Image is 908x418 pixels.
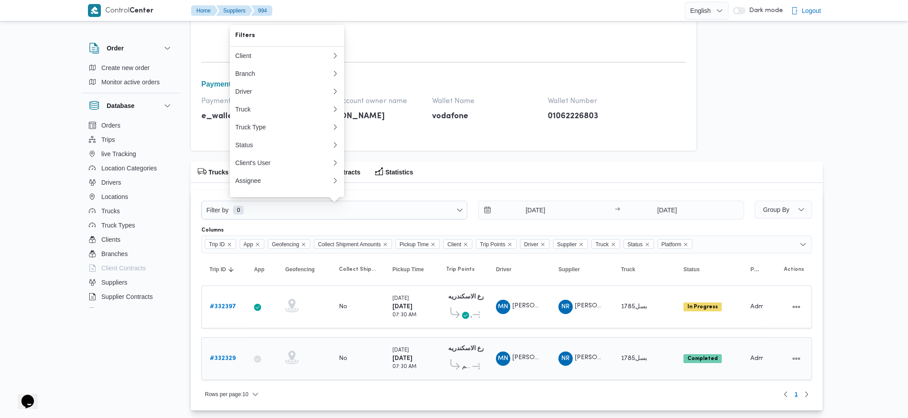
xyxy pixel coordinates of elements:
[658,239,693,249] span: Platform
[201,97,308,105] span: Payment Method
[496,266,512,273] span: Driver
[85,232,176,247] button: Clients
[575,355,626,361] span: [PERSON_NAME]
[392,266,424,273] span: Pickup Time
[621,266,635,273] span: Truck
[432,112,539,121] p: vodafone
[687,356,718,361] b: Completed
[230,83,344,100] button: Driver
[448,294,503,300] b: دانون فرع الاسكندريه
[201,227,224,234] label: Columns
[683,242,688,247] button: Remove Platform from selection in this group
[432,97,539,105] span: Wallet Name
[750,356,769,361] span: Admin
[476,239,516,249] span: Trip Points
[285,266,315,273] span: Geofencing
[235,70,332,77] div: Branch
[448,346,503,352] b: دانون فرع الاسكندريه
[235,52,332,59] div: Client
[235,88,332,95] div: Driver
[85,275,176,290] button: Suppliers
[512,355,563,361] span: [PERSON_NAME]
[85,204,176,218] button: Trucks
[795,389,798,400] span: 1
[101,120,121,131] span: Orders
[540,242,546,247] button: Remove Driver from selection in this group
[101,62,150,73] span: Create new order
[85,218,176,232] button: Truck Types
[548,112,654,121] p: 01062226803
[101,177,121,188] span: Drivers
[206,262,242,277] button: Trip IDSorted in descending order
[107,43,124,54] h3: Order
[683,354,722,363] span: Completed
[784,266,804,273] span: Actions
[101,191,128,202] span: Locations
[680,262,738,277] button: Status
[763,206,789,213] span: Group By
[235,159,332,166] div: Client's User
[85,190,176,204] button: Locations
[480,240,505,249] span: Trip Points
[85,290,176,304] button: Supplier Contracts
[202,201,467,219] button: Filter by0 available filters
[789,300,804,314] button: Actions
[617,262,671,277] button: Truck
[496,352,510,366] div: Muhammad Nasar Raian Mahmood
[624,239,654,249] span: Status
[339,355,347,363] div: No
[683,266,700,273] span: Status
[314,239,392,249] span: Collect Shipment Amounts
[524,240,538,249] span: Driver
[89,43,173,54] button: Order
[210,356,236,361] b: # 332329
[250,262,273,277] button: App
[254,266,264,273] span: App
[210,304,236,310] b: # 332397
[392,304,412,310] b: [DATE]
[392,364,417,369] small: 07:30 AM
[216,5,253,16] button: Suppliers
[210,353,236,364] a: #332329
[746,7,783,14] span: Dark mode
[235,124,332,131] div: Truck Type
[392,348,409,353] small: [DATE]
[562,300,570,314] span: NR
[101,277,127,288] span: Suppliers
[575,303,626,309] span: [PERSON_NAME]
[85,175,176,190] button: Drivers
[615,207,620,213] div: →
[227,242,232,247] button: Remove Trip ID from selection in this group
[462,361,471,372] span: قسم [PERSON_NAME]
[687,304,718,310] b: In Progress
[201,112,308,121] p: e_wallet
[507,242,512,247] button: Remove Trip Points from selection in this group
[101,234,121,245] span: Clients
[396,239,440,249] span: Pickup Time
[244,240,253,249] span: App
[230,172,344,190] button: Assignee0
[621,304,647,310] span: بسل1785
[787,2,825,20] button: Logout
[101,206,120,216] span: Trucks
[662,240,682,249] span: Platform
[230,172,337,190] div: 0
[240,239,264,249] span: App
[101,77,160,87] span: Monitor active orders
[621,356,647,361] span: بسل1785
[228,266,235,273] svg: Sorted in descending order
[191,5,218,16] button: Home
[82,118,180,311] div: Database
[88,4,101,17] img: X8yXhbKr1z7QwAAAABJRU5ErkJggg==
[683,302,722,311] span: In Progress
[282,262,326,277] button: Geofencing
[789,352,804,366] button: Actions
[101,220,135,231] span: Truck Types
[596,240,609,249] span: Truck
[496,300,510,314] div: Muhammad Nasar Raian Mahmood
[101,149,136,159] span: live Tracking
[392,313,417,318] small: 07:30 AM
[555,262,608,277] button: Supplier
[548,97,654,105] span: Wallet Number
